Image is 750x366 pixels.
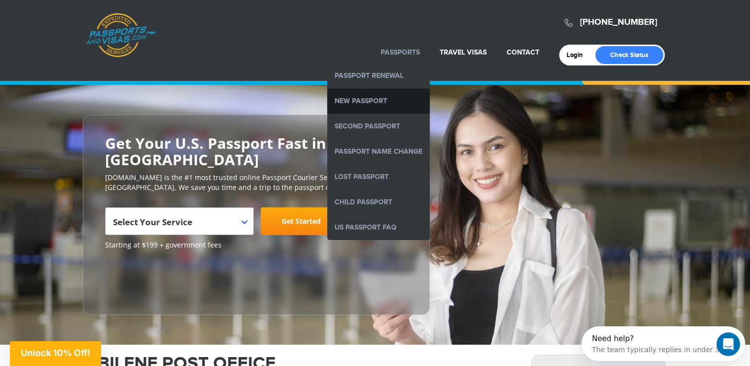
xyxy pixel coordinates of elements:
div: Need help? [10,8,142,16]
a: Get Started [261,207,342,235]
div: The team typically replies in under 3h [10,16,142,27]
span: Unlock 10% Off! [21,348,90,358]
a: Passports [381,48,420,57]
a: Lost Passport [327,165,430,189]
a: Login [567,51,590,59]
a: Passport Renewal [327,63,430,88]
a: Passport Name Change [327,139,430,164]
a: Travel Visas [440,48,487,57]
a: [PHONE_NUMBER] [580,17,657,28]
span: Select Your Service [113,216,192,228]
a: US Passport FAQ [327,215,430,240]
p: [DOMAIN_NAME] is the #1 most trusted online Passport Courier Service in [GEOGRAPHIC_DATA]. We sav... [105,173,407,192]
a: Contact [507,48,539,57]
a: New Passport [327,89,430,114]
iframe: Intercom live chat discovery launcher [581,326,745,361]
a: Check Status [595,46,663,64]
div: Open Intercom Messenger [4,4,172,31]
span: Starting at $199 + government fees [105,240,407,250]
span: Select Your Service [113,211,243,239]
a: Second Passport [327,114,430,139]
a: Passports & [DOMAIN_NAME] [86,13,156,58]
h2: Get Your U.S. Passport Fast in [GEOGRAPHIC_DATA] [105,135,407,168]
a: Child Passport [327,190,430,215]
iframe: Intercom live chat [716,332,740,356]
iframe: Customer reviews powered by Trustpilot [105,255,179,305]
span: Select Your Service [105,207,254,235]
div: Unlock 10% Off! [10,341,101,366]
